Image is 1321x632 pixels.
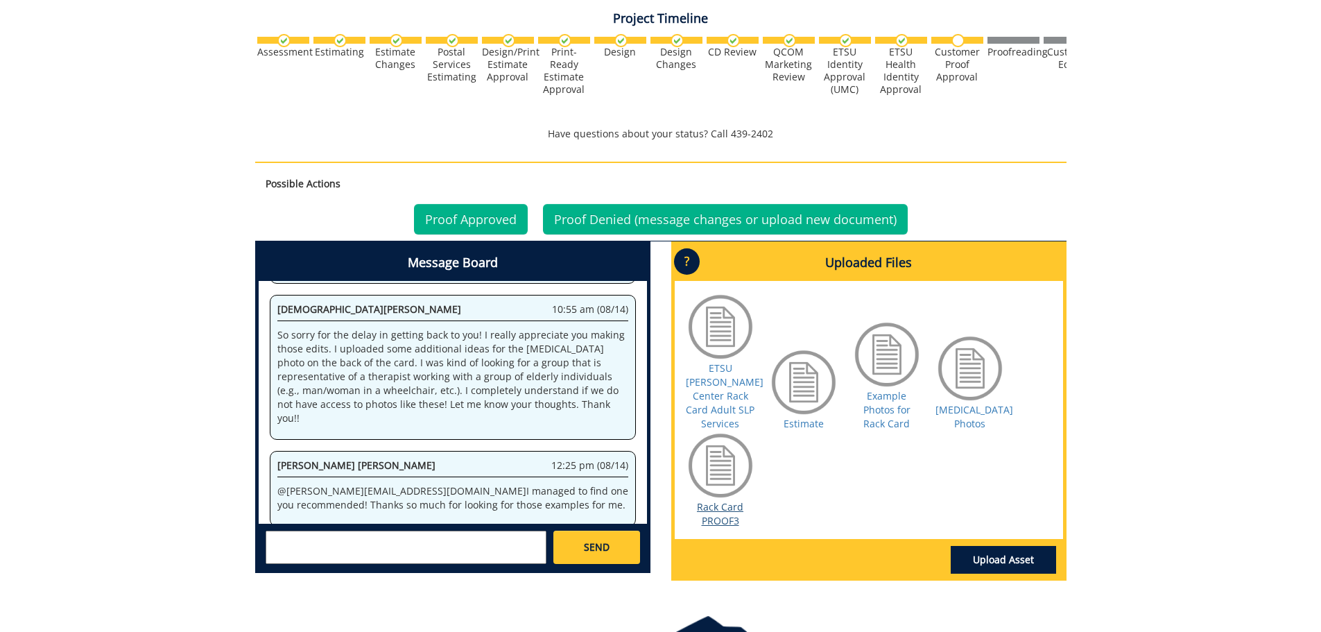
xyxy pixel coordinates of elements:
img: checkmark [558,34,571,47]
span: 12:25 pm (08/14) [551,459,628,472]
p: So sorry for the delay in getting back to you! I really appreciate you making those edits. I uplo... [277,328,628,425]
a: Proof Denied (message changes or upload new document) [543,204,908,234]
img: checkmark [390,34,403,47]
span: [PERSON_NAME] [PERSON_NAME] [277,459,435,472]
textarea: messageToSend [266,531,546,564]
h4: Message Board [259,245,647,281]
div: Estimating [313,46,365,58]
span: SEND [584,540,610,554]
strong: Possible Actions [266,177,340,190]
p: ? [674,248,700,275]
img: checkmark [614,34,628,47]
img: checkmark [446,34,459,47]
img: checkmark [334,34,347,47]
div: Design/Print Estimate Approval [482,46,534,83]
div: Design Changes [650,46,702,71]
a: Proof Approved [414,204,528,234]
div: CD Review [707,46,759,58]
a: Example Photos for Rack Card [863,389,910,430]
div: Assessment [257,46,309,58]
a: Estimate [784,417,824,430]
p: Have questions about your status? Call 439-2402 [255,127,1067,141]
div: ETSU Health Identity Approval [875,46,927,96]
img: checkmark [839,34,852,47]
img: checkmark [783,34,796,47]
div: QCOM Marketing Review [763,46,815,83]
p: @ [PERSON_NAME][EMAIL_ADDRESS][DOMAIN_NAME] I managed to find one you recommended! Thanks so much... [277,484,628,512]
div: Postal Services Estimating [426,46,478,83]
img: checkmark [895,34,908,47]
div: Estimate Changes [370,46,422,71]
div: Customer Proof Approval [931,46,983,83]
span: 10:55 am (08/14) [552,302,628,316]
a: Rack Card PROOF3 [697,500,743,527]
img: checkmark [727,34,740,47]
h4: Project Timeline [255,12,1067,26]
div: Design [594,46,646,58]
a: [MEDICAL_DATA] Photos [935,403,1013,430]
a: ETSU [PERSON_NAME] Center Rack Card Adult SLP Services [686,361,763,430]
img: checkmark [277,34,291,47]
h4: Uploaded Files [675,245,1063,281]
a: Upload Asset [951,546,1056,574]
img: checkmark [671,34,684,47]
img: no [951,34,965,47]
div: Print-Ready Estimate Approval [538,46,590,96]
a: SEND [553,531,639,564]
div: ETSU Identity Approval (UMC) [819,46,871,96]
div: Proofreading [987,46,1039,58]
img: checkmark [502,34,515,47]
div: Customer Edits [1044,46,1096,71]
span: [DEMOGRAPHIC_DATA][PERSON_NAME] [277,302,461,316]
